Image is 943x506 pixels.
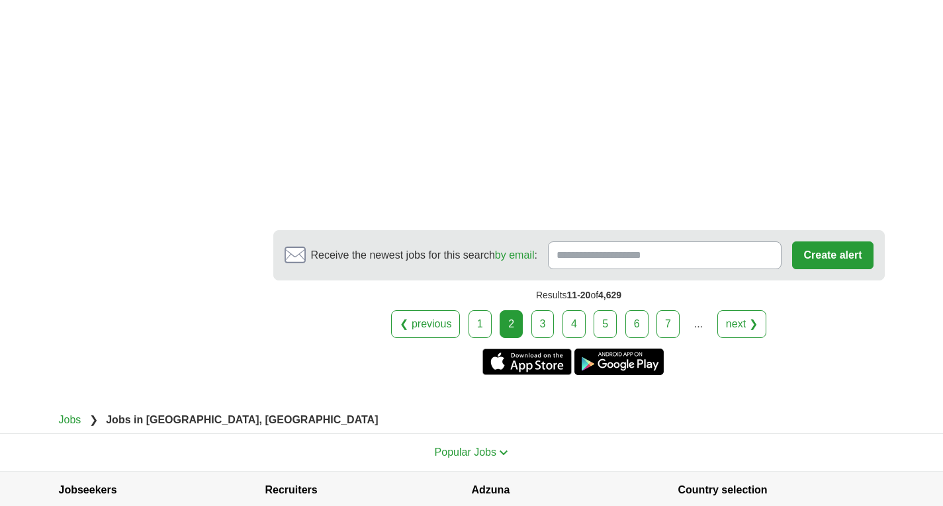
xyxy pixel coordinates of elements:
[106,414,378,425] strong: Jobs in [GEOGRAPHIC_DATA], [GEOGRAPHIC_DATA]
[273,280,885,310] div: Results of
[59,414,81,425] a: Jobs
[567,290,591,300] span: 11-20
[469,310,492,338] a: 1
[500,310,523,338] div: 2
[531,310,555,338] a: 3
[717,310,766,338] a: next ❯
[594,310,617,338] a: 5
[562,310,586,338] a: 4
[89,414,98,425] span: ❯
[625,310,649,338] a: 6
[792,241,873,269] button: Create alert
[495,249,535,261] a: by email
[656,310,680,338] a: 7
[685,311,711,337] div: ...
[574,349,664,375] a: Get the Android app
[435,446,496,458] span: Popular Jobs
[311,247,537,263] span: Receive the newest jobs for this search :
[482,349,572,375] a: Get the iPhone app
[598,290,621,300] span: 4,629
[391,310,460,338] a: ❮ previous
[499,450,508,456] img: toggle icon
